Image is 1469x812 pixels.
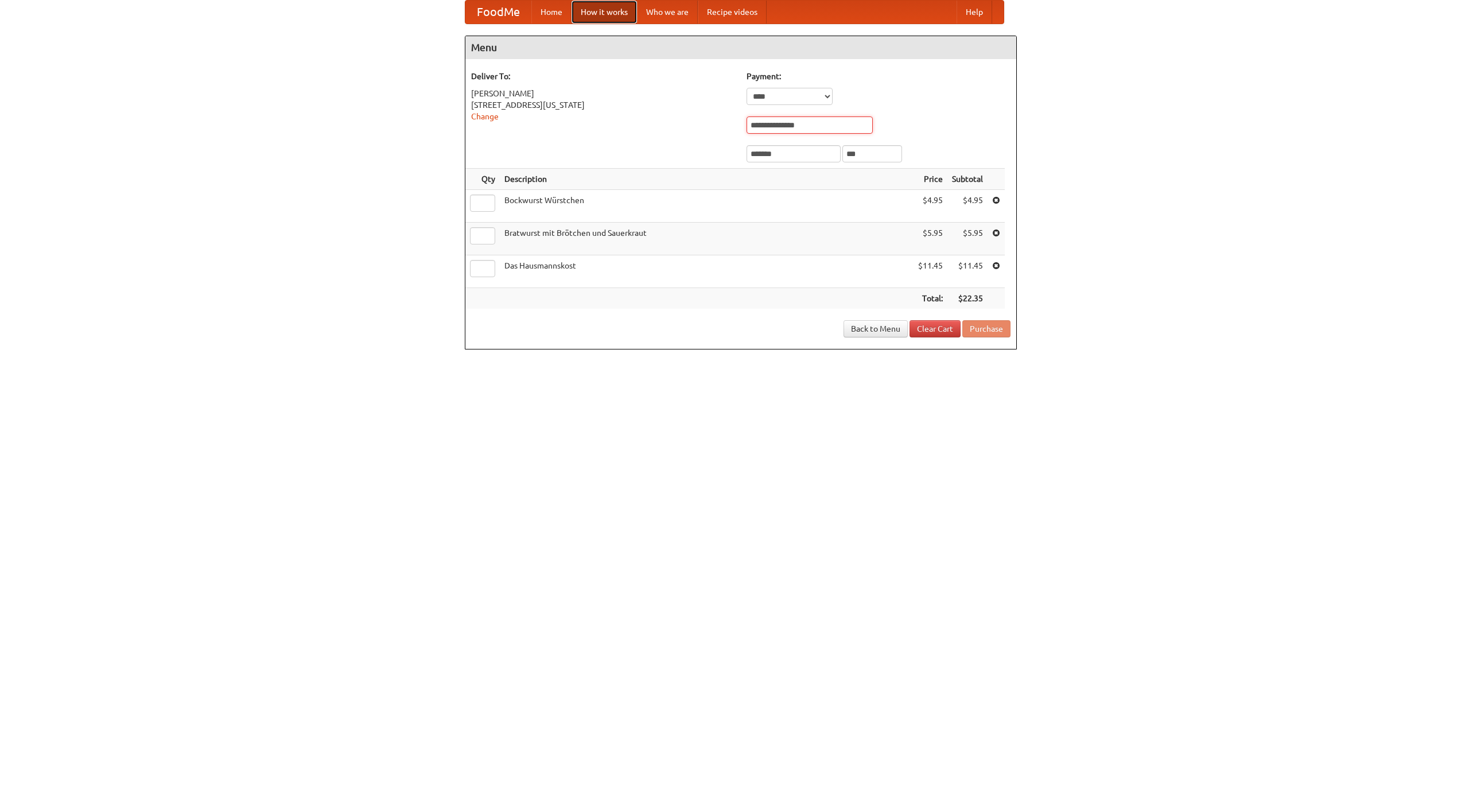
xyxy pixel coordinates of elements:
[471,71,735,82] h5: Deliver To:
[500,190,914,223] td: Bockwurst Würstchen
[947,190,988,223] td: $4.95
[465,169,500,190] th: Qty
[910,320,961,337] a: Clear Cart
[465,36,1016,59] h4: Menu
[500,223,914,255] td: Bratwurst mit Brötchen und Sauerkraut
[844,320,908,337] a: Back to Menu
[698,1,767,24] a: Recipe videos
[947,288,988,309] th: $22.35
[947,223,988,255] td: $5.95
[914,288,947,309] th: Total:
[914,169,947,190] th: Price
[914,255,947,288] td: $11.45
[572,1,637,24] a: How it works
[947,255,988,288] td: $11.45
[947,169,988,190] th: Subtotal
[962,320,1011,337] button: Purchase
[637,1,698,24] a: Who we are
[957,1,992,24] a: Help
[914,223,947,255] td: $5.95
[747,71,1011,82] h5: Payment:
[471,99,735,111] div: [STREET_ADDRESS][US_STATE]
[471,112,499,121] a: Change
[500,169,914,190] th: Description
[465,1,531,24] a: FoodMe
[471,88,735,99] div: [PERSON_NAME]
[914,190,947,223] td: $4.95
[500,255,914,288] td: Das Hausmannskost
[531,1,572,24] a: Home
